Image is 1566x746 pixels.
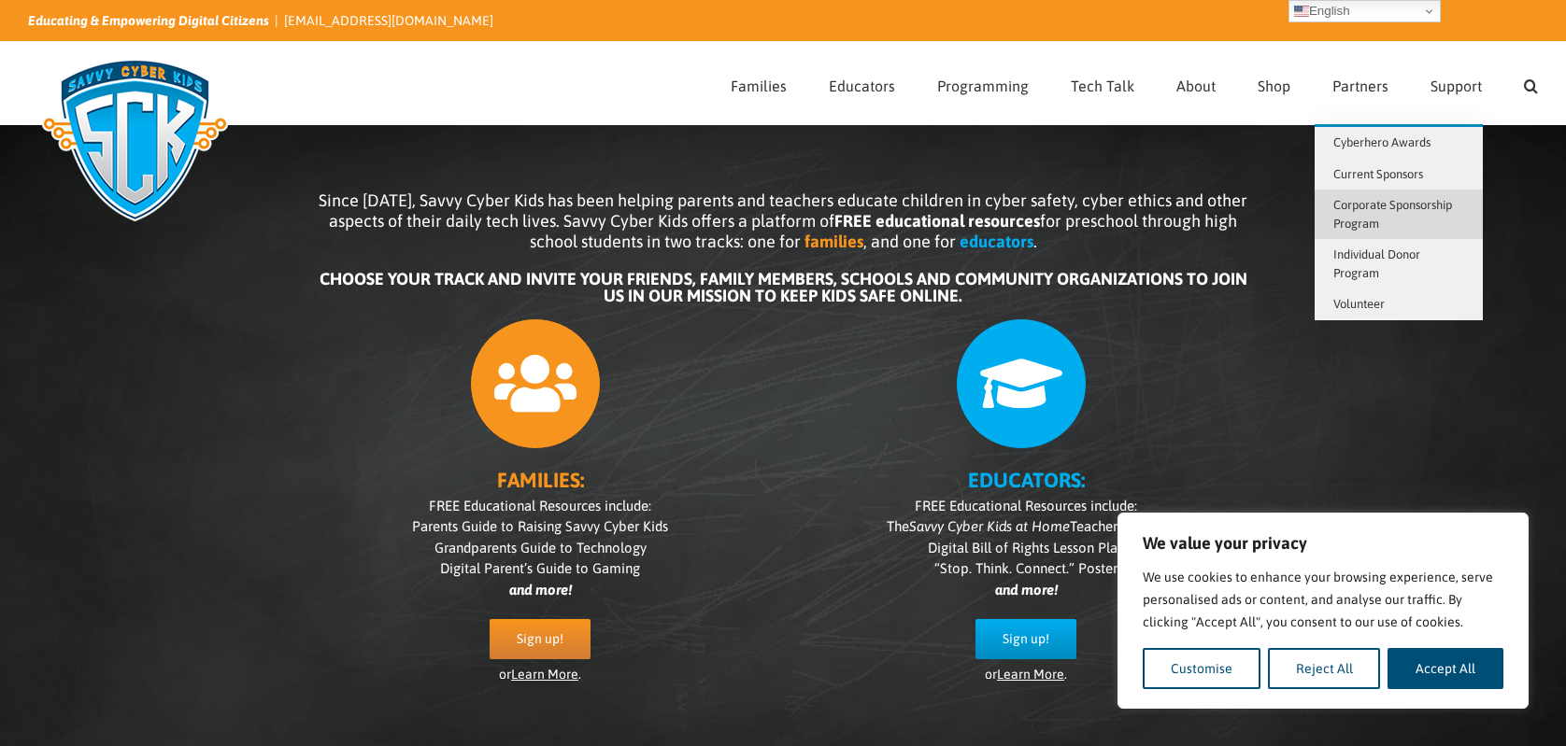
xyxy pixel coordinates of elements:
img: en [1294,4,1309,19]
span: “Stop. Think. Connect.” Poster [934,560,1118,576]
span: Volunteer [1333,297,1385,311]
b: FAMILIES: [497,468,584,492]
span: or . [985,667,1067,682]
i: Educating & Empowering Digital Citizens [28,13,269,28]
span: Current Sponsors [1333,167,1423,181]
span: Individual Donor Program [1333,247,1420,280]
span: Tech Talk [1071,78,1134,93]
span: or . [499,667,581,682]
span: Sign up! [1003,631,1049,647]
b: EDUCATORS: [968,468,1085,492]
a: Support [1431,42,1482,124]
i: Savvy Cyber Kids at Home [909,518,1070,534]
button: Customise [1143,648,1260,689]
a: Learn More [511,667,578,682]
span: Families [731,78,787,93]
span: Educators [829,78,895,93]
a: [EMAIL_ADDRESS][DOMAIN_NAME] [284,13,493,28]
a: Programming [937,42,1029,124]
span: Digital Bill of Rights Lesson Plan [928,540,1125,556]
p: We value your privacy [1143,532,1503,555]
span: Support [1431,78,1482,93]
p: We use cookies to enhance your browsing experience, serve personalised ads or content, and analys... [1143,566,1503,633]
span: The Teacher’s Packs [887,518,1165,534]
a: Tech Talk [1071,42,1134,124]
span: Digital Parent’s Guide to Gaming [440,560,640,576]
a: Cyberhero Awards [1315,127,1483,159]
b: FREE educational resources [834,211,1040,231]
span: Programming [937,78,1029,93]
span: Cyberhero Awards [1333,135,1431,149]
a: Partners [1332,42,1388,124]
span: FREE Educational Resources include: [915,498,1137,514]
a: Current Sponsors [1315,159,1483,190]
span: Parents Guide to Raising Savvy Cyber Kids [412,518,668,534]
i: and more! [995,582,1058,598]
span: Since [DATE], Savvy Cyber Kids has been helping parents and teachers educate children in cyber sa... [319,190,1247,251]
a: Individual Donor Program [1315,239,1483,289]
img: Savvy Cyber Kids Logo [28,47,242,233]
a: Shop [1258,42,1290,124]
a: Sign up! [490,619,591,659]
nav: Main Menu [731,42,1538,124]
i: and more! [509,582,572,598]
a: Learn More [997,667,1064,682]
b: educators [960,232,1033,251]
a: Educators [829,42,895,124]
span: Shop [1258,78,1290,93]
button: Accept All [1388,648,1503,689]
span: , and one for [863,232,956,251]
button: Reject All [1268,648,1381,689]
span: . [1033,232,1037,251]
a: Volunteer [1315,289,1483,320]
span: Grandparents Guide to Technology [434,540,647,556]
span: About [1176,78,1216,93]
b: families [804,232,863,251]
span: FREE Educational Resources include: [429,498,651,514]
a: Sign up! [975,619,1076,659]
span: Corporate Sponsorship Program [1333,198,1452,231]
a: About [1176,42,1216,124]
span: Partners [1332,78,1388,93]
b: CHOOSE YOUR TRACK AND INVITE YOUR FRIENDS, FAMILY MEMBERS, SCHOOLS AND COMMUNITY ORGANIZATIONS TO... [320,269,1247,305]
a: Families [731,42,787,124]
a: Corporate Sponsorship Program [1315,190,1483,239]
span: Sign up! [517,631,563,647]
a: Search [1524,42,1538,124]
